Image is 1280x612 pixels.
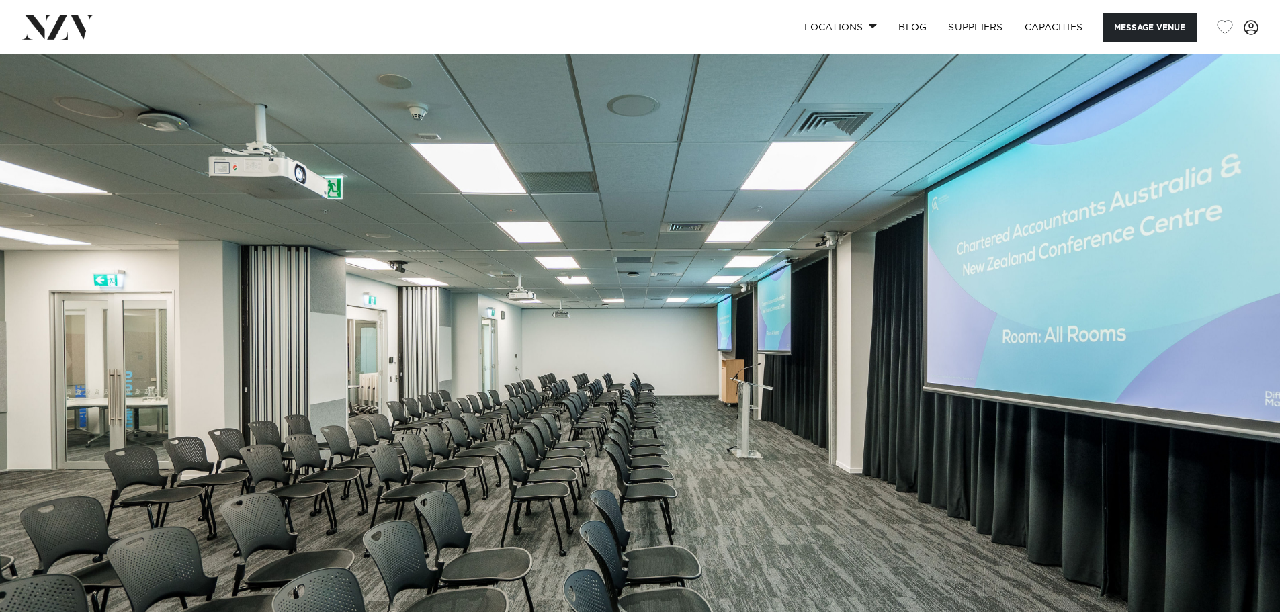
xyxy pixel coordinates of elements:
[794,13,888,42] a: Locations
[888,13,937,42] a: BLOG
[937,13,1013,42] a: SUPPLIERS
[1103,13,1197,42] button: Message Venue
[22,15,95,39] img: nzv-logo.png
[1014,13,1094,42] a: Capacities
